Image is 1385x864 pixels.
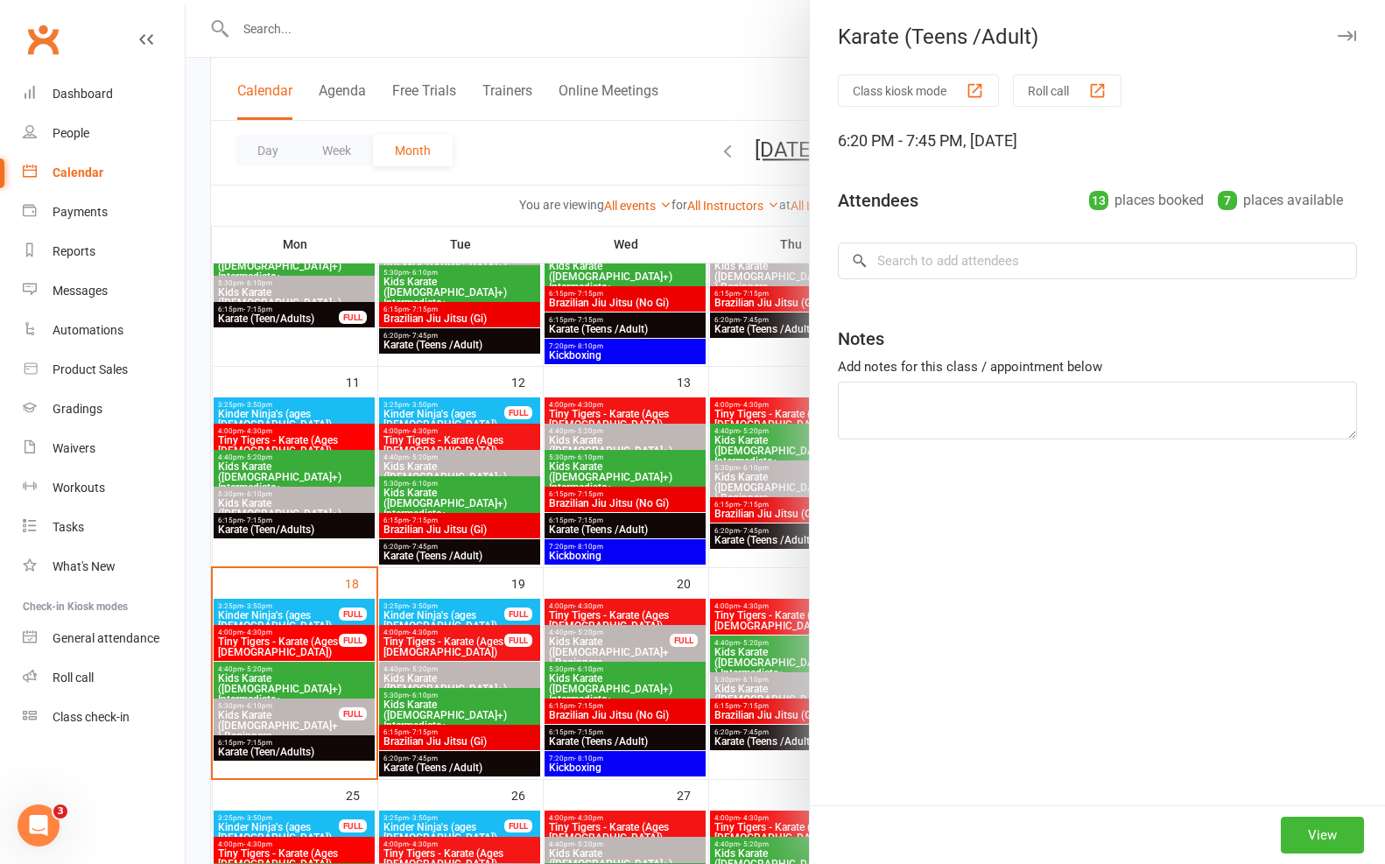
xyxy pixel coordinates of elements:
span: 3 [53,804,67,818]
a: People [23,114,185,153]
div: Automations [53,323,123,337]
div: General attendance [53,631,159,645]
div: Product Sales [53,362,128,376]
iframe: Intercom live chat [18,804,60,846]
div: Waivers [53,441,95,455]
a: Calendar [23,153,185,193]
div: What's New [53,559,116,573]
div: 6:20 PM - 7:45 PM, [DATE] [838,129,1357,153]
a: General attendance kiosk mode [23,619,185,658]
div: Workouts [53,481,105,495]
div: places available [1218,188,1343,213]
a: What's New [23,547,185,587]
a: Class kiosk mode [23,698,185,737]
a: Messages [23,271,185,311]
div: Add notes for this class / appointment below [838,356,1357,377]
div: Reports [53,244,95,258]
div: 7 [1218,191,1237,210]
a: Reports [23,232,185,271]
a: Waivers [23,429,185,468]
div: Payments [53,205,108,219]
a: Payments [23,193,185,232]
input: Search to add attendees [838,242,1357,279]
button: View [1281,817,1364,853]
div: Notes [838,327,884,351]
div: Dashboard [53,87,113,101]
div: Class check-in [53,710,130,724]
a: Gradings [23,390,185,429]
a: Roll call [23,658,185,698]
div: People [53,126,89,140]
a: Workouts [23,468,185,508]
div: Calendar [53,165,103,179]
div: Gradings [53,402,102,416]
button: Roll call [1013,74,1121,107]
a: Tasks [23,508,185,547]
a: Product Sales [23,350,185,390]
div: Roll call [53,671,94,685]
div: Attendees [838,188,918,213]
div: Karate (Teens /Adult) [810,25,1385,49]
a: Dashboard [23,74,185,114]
div: Tasks [53,520,84,534]
a: Automations [23,311,185,350]
div: Messages [53,284,108,298]
button: Class kiosk mode [838,74,999,107]
div: places booked [1089,188,1204,213]
a: Clubworx [21,18,65,61]
div: 13 [1089,191,1108,210]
